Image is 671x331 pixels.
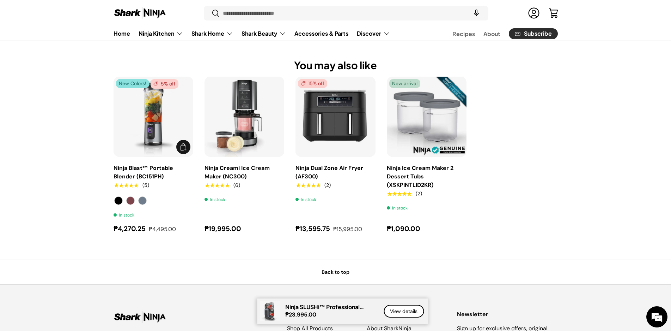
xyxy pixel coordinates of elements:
h2: Newsletter [457,310,558,319]
img: ninja-blast-portable-blender-black-left-side-view-sharkninja-philippines [114,77,193,156]
label: Cranberry [126,196,135,205]
a: Subscribe [509,28,558,39]
summary: Shark Home [187,26,237,41]
span: 15% off [298,79,327,88]
a: About [483,27,500,41]
nav: Secondary [435,26,558,41]
label: Black [114,196,123,205]
a: View details [384,305,424,318]
summary: Shark Beauty [237,26,290,41]
nav: Primary [114,26,390,41]
span: Subscribe [524,31,552,37]
span: New Colors! [116,79,149,88]
textarea: Type your message and hit 'Enter' [4,193,134,218]
a: Ninja Blast™ Portable Blender (BC151PH) [114,77,193,156]
a: Recipes [452,27,475,41]
a: Ninja Ice Cream Maker 2 Dessert Tubs (XSKPINTLID2KR) [387,77,466,156]
a: Ninja Dual Zone Air Fryer (AF300) [295,164,363,180]
speech-search-button: Search by voice [465,6,488,21]
a: Accessories & Parts [294,26,348,40]
p: Ninja SLUSHi™ Professional Frozen Drink Maker [285,303,375,310]
h2: You may also like [114,59,558,72]
a: Ninja Creami Ice Cream Maker (NC300) [205,77,284,156]
label: Navy Blue [138,196,147,205]
a: Ninja Creami Ice Cream Maker (NC300) [205,164,270,180]
a: Home [114,26,130,40]
summary: Ninja Kitchen [134,26,187,41]
strong: ₱23,995.00 [285,311,318,318]
span: We're online! [41,89,97,160]
div: Chat with us now [37,40,118,49]
img: ninja-creami-ice-cream-maker-with-sample-content-and-all-lids-full-view-sharkninja-philippines [205,77,284,156]
span: 5% off [151,79,178,89]
a: Ninja Dual Zone Air Fryer (AF300) [295,77,375,156]
div: Minimize live chat window [116,4,133,20]
img: Shark Ninja Philippines [114,6,166,20]
a: Ninja Ice Cream Maker 2 Dessert Tubs (XSKPINTLID2KR) [387,164,453,189]
summary: Discover [353,26,394,41]
span: New arrival [389,79,420,88]
a: Ninja Blast™ Portable Blender (BC151PH) [114,164,173,180]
